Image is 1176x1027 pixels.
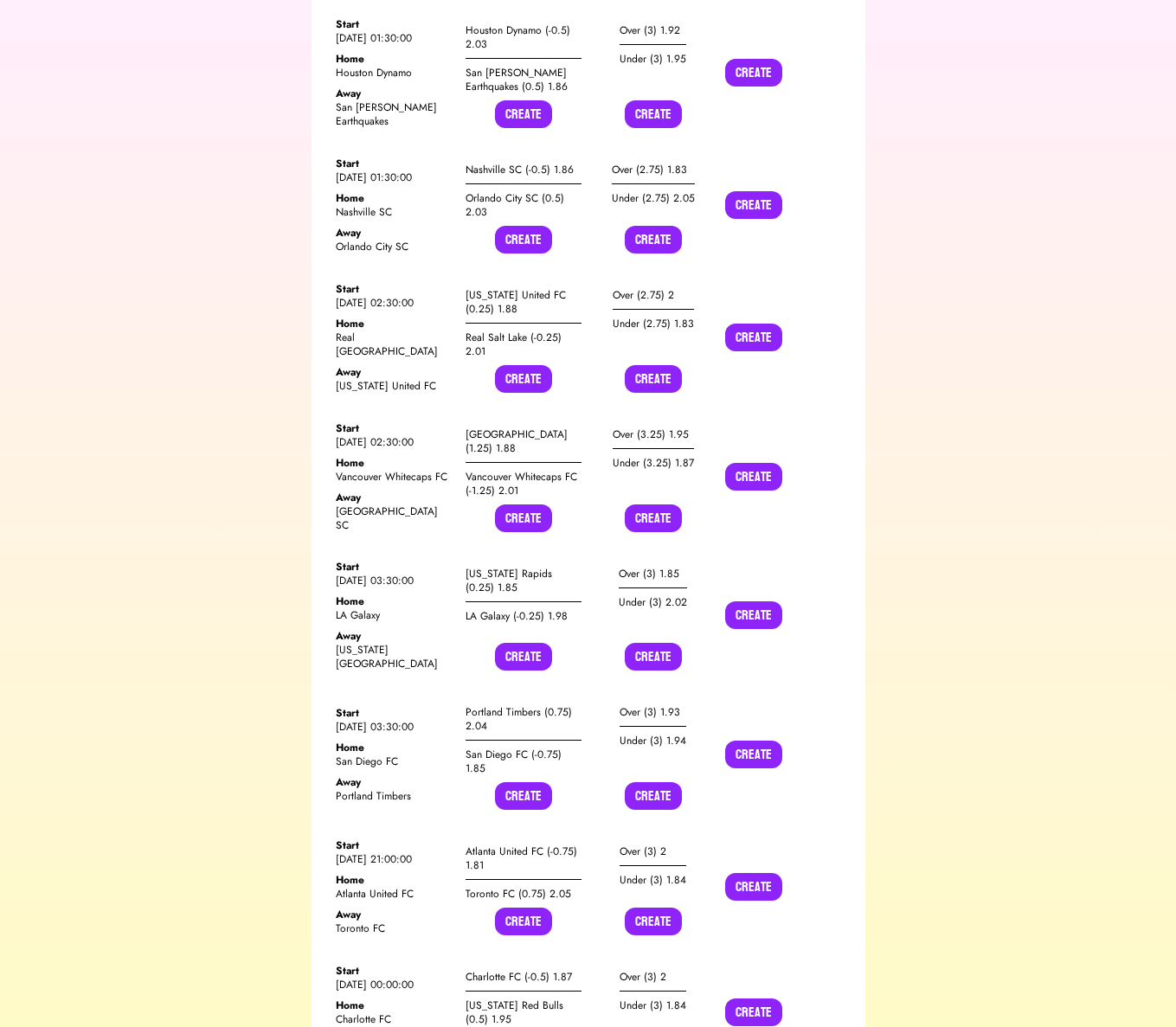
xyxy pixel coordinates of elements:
div: Under (3) 1.84 [620,866,686,894]
div: [DATE] 02:30:00 [336,296,452,310]
div: Over (3) 2 [620,838,686,866]
div: Under (3) 2.02 [619,588,687,616]
div: Orlando City SC (0.5) 2.03 [466,184,582,226]
div: [DATE] 02:30:00 [336,435,452,449]
div: [US_STATE] United FC (0.25) 1.88 [466,281,582,324]
div: Home [336,594,452,608]
div: Start [336,964,452,978]
div: Toronto FC (0.75) 2.05 [466,880,582,908]
button: Create [725,463,782,491]
div: Real [GEOGRAPHIC_DATA] [336,331,452,358]
div: Portland Timbers (0.75) 2.04 [466,698,582,741]
div: Under (3) 1.84 [620,992,686,1019]
div: Under (3.25) 1.87 [613,449,694,477]
button: Create [625,226,682,254]
div: [GEOGRAPHIC_DATA] (1.25) 1.88 [466,420,582,463]
button: Create [625,782,682,810]
button: Create [725,601,782,629]
div: Start [336,560,452,574]
div: [DATE] 01:30:00 [336,170,452,184]
div: Away [336,908,452,921]
div: Home [336,873,452,887]
div: Orlando City SC [336,240,452,254]
div: LA Galaxy (-0.25) 1.98 [466,602,582,630]
div: [US_STATE][GEOGRAPHIC_DATA] [336,643,452,671]
div: Start [336,157,452,170]
div: [US_STATE] United FC [336,379,452,393]
button: Create [495,365,552,393]
div: Real Salt Lake (-0.25) 2.01 [466,324,582,365]
button: Create [495,100,552,128]
div: Under (2.75) 1.83 [613,310,694,337]
div: San [PERSON_NAME] Earthquakes [336,100,452,128]
button: Create [725,741,782,768]
div: Home [336,741,452,754]
div: Vancouver Whitecaps FC [336,470,452,484]
div: [DATE] 03:30:00 [336,574,452,587]
div: Charlotte FC [336,1012,452,1026]
div: Start [336,706,452,720]
div: Houston Dynamo [336,66,452,80]
div: Over (3) 1.93 [620,698,686,727]
div: Start [336,838,452,852]
div: [GEOGRAPHIC_DATA] SC [336,504,452,532]
div: [DATE] 00:00:00 [336,978,452,992]
div: Portland Timbers [336,789,452,803]
div: Over (2.75) 1.83 [612,156,695,184]
div: Nashville SC [336,205,452,219]
button: Create [495,504,552,532]
div: Under (3) 1.95 [620,45,686,73]
div: [DATE] 01:30:00 [336,31,452,45]
div: Home [336,456,452,470]
button: Create [625,365,682,393]
button: Create [625,100,682,128]
div: LA Galaxy [336,608,452,622]
div: Away [336,226,452,240]
button: Create [495,782,552,810]
button: Create [495,226,552,254]
div: Over (3) 1.92 [620,16,686,45]
div: Atlanta United FC [336,887,452,901]
div: [DATE] 03:30:00 [336,720,452,734]
div: Away [336,491,452,504]
div: Home [336,317,452,331]
button: Create [625,643,682,671]
div: Home [336,191,452,205]
div: Charlotte FC (-0.5) 1.87 [466,963,582,992]
div: Over (2.75) 2 [613,281,694,310]
div: San Diego FC [336,754,452,768]
div: Away [336,365,452,379]
div: Start [336,282,452,296]
div: Under (3) 1.94 [620,727,686,754]
div: Away [336,87,452,100]
button: Create [495,643,552,671]
button: Create [725,873,782,901]
div: Away [336,775,452,789]
div: Over (3) 2 [620,963,686,992]
button: Create [625,504,682,532]
div: Start [336,17,452,31]
button: Create [725,324,782,351]
div: [US_STATE] Rapids (0.25) 1.85 [466,560,582,602]
div: [DATE] 21:00:00 [336,852,452,866]
div: Over (3.25) 1.95 [613,420,694,449]
button: Create [725,998,782,1026]
div: Under (2.75) 2.05 [612,184,695,212]
div: Houston Dynamo (-0.5) 2.03 [466,16,582,59]
div: Nashville SC (-0.5) 1.86 [466,156,582,184]
div: Home [336,998,452,1012]
div: Over (3) 1.85 [619,560,687,588]
div: Vancouver Whitecaps FC (-1.25) 2.01 [466,463,582,504]
button: Create [495,908,552,935]
div: Toronto FC [336,921,452,935]
button: Create [625,908,682,935]
div: Atlanta United FC (-0.75) 1.81 [466,838,582,880]
button: Create [725,191,782,219]
div: San Diego FC (-0.75) 1.85 [466,741,582,782]
div: San [PERSON_NAME] Earthquakes (0.5) 1.86 [466,59,582,100]
div: Home [336,52,452,66]
button: Create [725,59,782,87]
div: Start [336,421,452,435]
div: Away [336,629,452,643]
